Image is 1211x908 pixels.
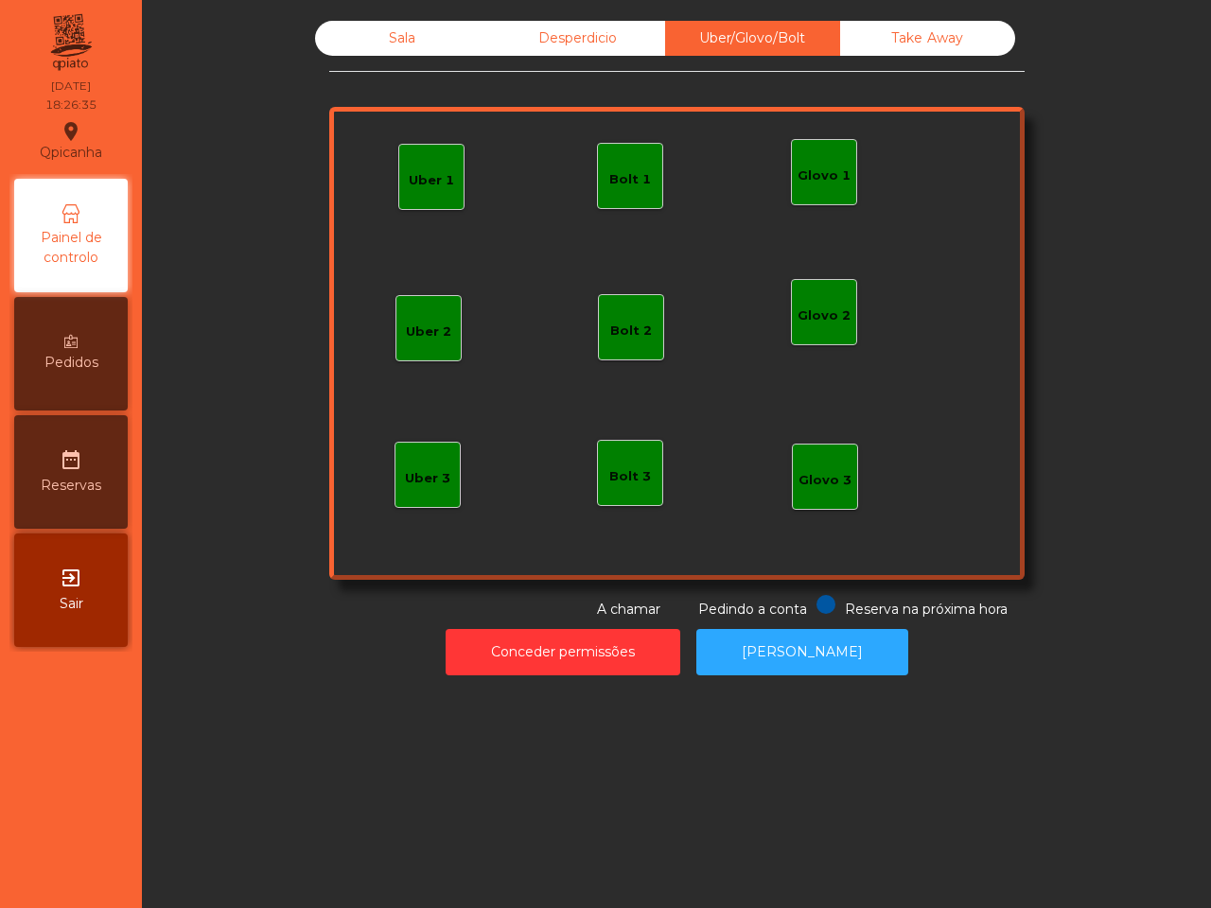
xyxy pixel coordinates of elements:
span: Pedindo a conta [698,601,807,618]
div: 18:26:35 [45,96,97,113]
button: Conceder permissões [446,629,680,675]
img: qpiato [47,9,94,76]
div: Bolt 3 [609,467,651,486]
span: Reserva na próxima hora [845,601,1008,618]
span: Reservas [41,476,101,496]
div: Take Away [840,21,1015,56]
div: Sala [315,21,490,56]
i: exit_to_app [60,567,82,589]
div: Uber/Glovo/Bolt [665,21,840,56]
div: Glovo 1 [798,166,851,185]
i: location_on [60,120,82,143]
div: Qpicanha [40,117,102,165]
div: Uber 1 [409,171,454,190]
span: Painel de controlo [19,228,123,268]
div: Uber 2 [406,323,451,341]
span: Pedidos [44,353,98,373]
span: Sair [60,594,83,614]
span: A chamar [597,601,660,618]
div: [DATE] [51,78,91,95]
div: Desperdicio [490,21,665,56]
i: date_range [60,448,82,471]
div: Bolt 2 [610,322,652,340]
div: Uber 3 [405,469,450,488]
div: Glovo 2 [798,306,851,325]
button: [PERSON_NAME] [696,629,908,675]
div: Glovo 3 [799,471,851,490]
div: Bolt 1 [609,170,651,189]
